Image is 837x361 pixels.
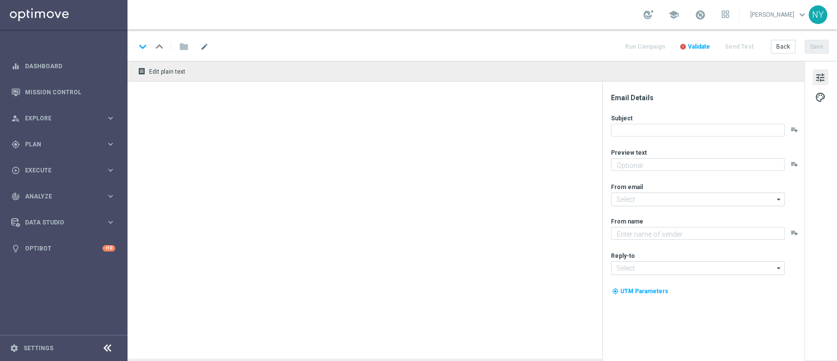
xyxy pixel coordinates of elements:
i: keyboard_arrow_right [106,166,115,175]
a: Optibot [25,235,102,261]
button: palette [812,89,828,105]
button: equalizer Dashboard [11,62,116,70]
span: school [668,9,679,20]
div: NY [809,5,827,24]
div: Email Details [611,93,803,102]
span: Explore [25,115,106,121]
button: playlist_add [790,126,798,134]
i: arrow_drop_down [774,193,784,206]
button: error Validate [678,40,711,54]
button: tune [812,69,828,85]
i: keyboard_arrow_down [135,39,150,54]
i: track_changes [11,192,20,201]
i: play_circle_outline [11,166,20,175]
button: Save [805,40,829,54]
span: tune [815,71,826,84]
div: Mission Control [11,79,115,105]
button: play_circle_outline Execute keyboard_arrow_right [11,167,116,174]
i: lightbulb [11,244,20,253]
label: Subject [611,114,633,122]
i: keyboard_arrow_right [106,218,115,227]
button: receipt Edit plain text [135,65,190,78]
span: Plan [25,141,106,147]
span: mode_edit [200,42,209,51]
button: Data Studio keyboard_arrow_right [11,219,116,226]
i: receipt [138,67,146,75]
a: [PERSON_NAME]keyboard_arrow_down [749,7,809,22]
div: Data Studio [11,218,106,227]
button: person_search Explore keyboard_arrow_right [11,114,116,122]
span: palette [815,91,826,104]
div: Execute [11,166,106,175]
button: Mission Control [11,88,116,96]
i: keyboard_arrow_right [106,192,115,201]
i: arrow_drop_down [774,262,784,275]
button: gps_fixed Plan keyboard_arrow_right [11,140,116,148]
label: Reply-to [611,252,635,260]
div: Analyze [11,192,106,201]
i: equalizer [11,62,20,71]
div: Optibot [11,235,115,261]
button: track_changes Analyze keyboard_arrow_right [11,193,116,200]
a: Dashboard [25,53,115,79]
i: person_search [11,114,20,123]
div: Explore [11,114,106,123]
button: lightbulb Optibot +10 [11,245,116,252]
i: error [680,43,686,50]
i: keyboard_arrow_right [106,139,115,149]
label: From name [611,218,643,225]
span: UTM Parameters [620,288,668,295]
input: Select [611,193,785,206]
i: settings [10,344,19,353]
span: Edit plain text [149,68,185,75]
i: my_location [612,288,619,295]
button: my_location UTM Parameters [611,286,669,297]
button: playlist_add [790,160,798,168]
a: Mission Control [25,79,115,105]
div: Dashboard [11,53,115,79]
label: From email [611,183,643,191]
div: +10 [102,245,115,251]
a: Settings [24,345,53,351]
input: Select [611,261,785,275]
span: Analyze [25,194,106,199]
button: Back [771,40,795,54]
i: keyboard_arrow_right [106,113,115,123]
span: Data Studio [25,220,106,225]
label: Preview text [611,149,647,157]
span: Validate [688,43,710,50]
span: Execute [25,167,106,173]
i: gps_fixed [11,140,20,149]
div: Plan [11,140,106,149]
button: playlist_add [790,229,798,237]
span: keyboard_arrow_down [797,9,808,20]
